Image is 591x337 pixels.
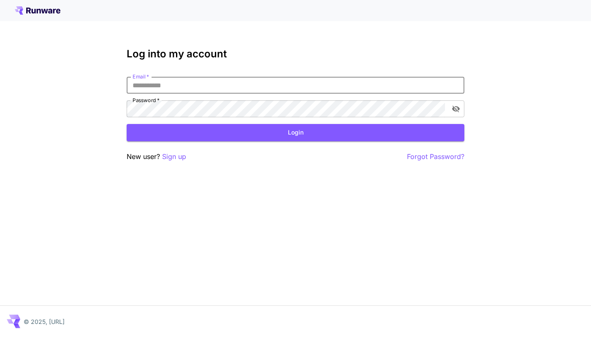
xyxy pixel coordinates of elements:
[127,48,464,60] h3: Log into my account
[24,317,65,326] p: © 2025, [URL]
[127,151,186,162] p: New user?
[127,124,464,141] button: Login
[133,73,149,80] label: Email
[448,101,464,116] button: toggle password visibility
[162,151,186,162] button: Sign up
[133,97,160,104] label: Password
[407,151,464,162] button: Forgot Password?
